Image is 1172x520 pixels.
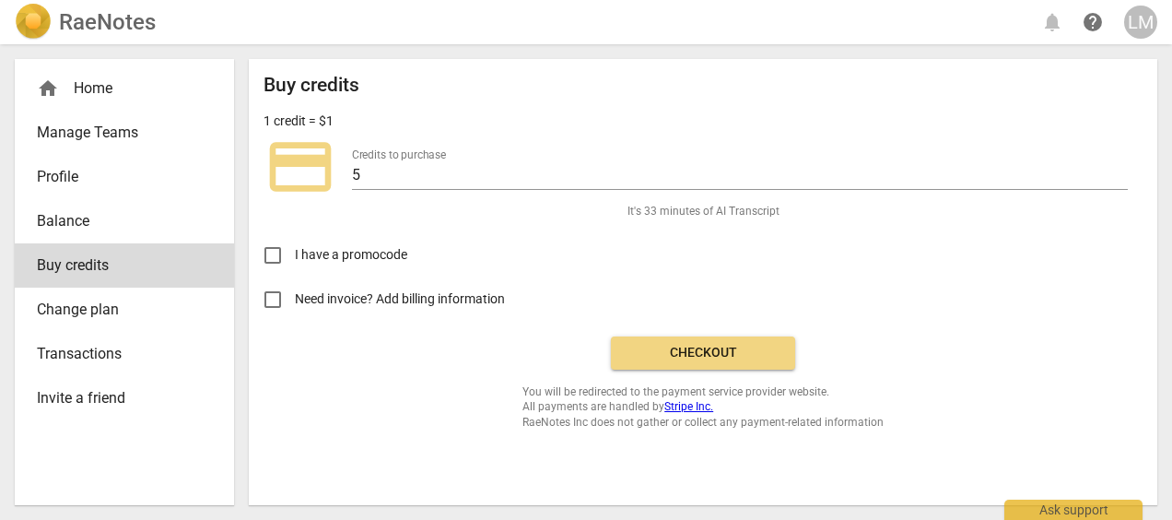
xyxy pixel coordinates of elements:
label: Credits to purchase [352,149,446,160]
span: You will be redirected to the payment service provider website. All payments are handled by RaeNo... [522,384,884,431]
span: Transactions [37,343,197,365]
span: Manage Teams [37,122,197,144]
a: Help [1076,6,1109,39]
span: Balance [37,210,197,232]
span: It's 33 minutes of AI Transcript [627,204,779,219]
span: Invite a friend [37,387,197,409]
span: Buy credits [37,254,197,277]
h2: Buy credits [264,74,359,97]
span: Change plan [37,299,197,321]
a: Invite a friend [15,376,234,420]
a: Change plan [15,288,234,332]
span: help [1082,11,1104,33]
a: Profile [15,155,234,199]
a: Balance [15,199,234,243]
span: I have a promocode [295,245,407,265]
a: Transactions [15,332,234,376]
span: Profile [37,166,197,188]
span: Need invoice? Add billing information [295,290,508,309]
span: home [37,77,59,100]
div: Home [15,66,234,111]
a: Buy credits [15,243,234,288]
button: Checkout [611,337,795,370]
a: Manage Teams [15,111,234,155]
a: LogoRaeNotes [15,4,156,41]
span: credit_card [264,130,337,204]
div: Ask support [1004,500,1143,520]
a: Stripe Inc. [664,400,713,413]
h2: RaeNotes [59,9,156,35]
span: Checkout [626,344,780,362]
div: Home [37,77,197,100]
button: LM [1124,6,1157,39]
p: 1 credit = $1 [264,112,334,131]
img: Logo [15,4,52,41]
